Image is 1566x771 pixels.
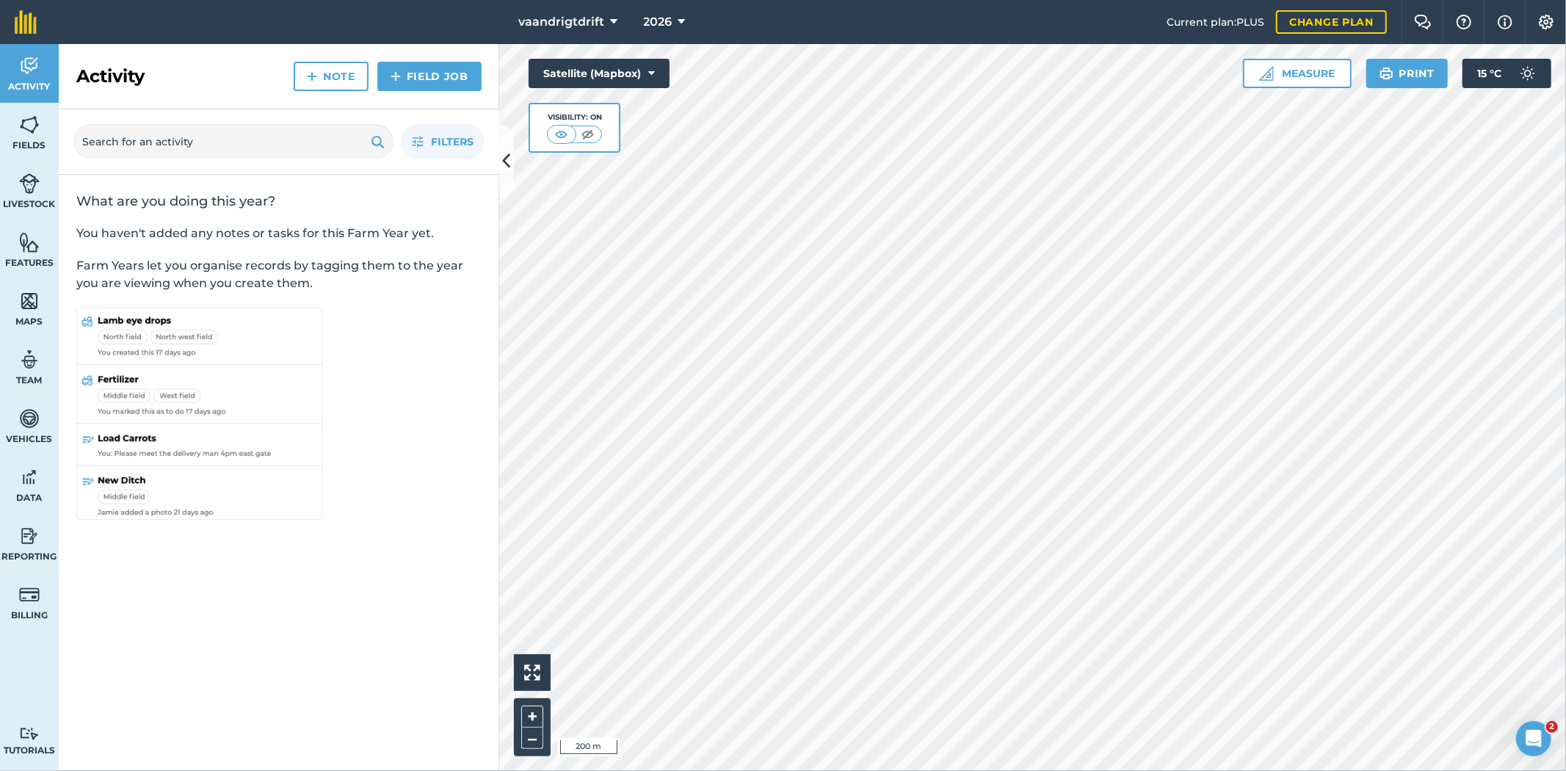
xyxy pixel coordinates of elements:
iframe: Intercom live chat [1516,721,1551,756]
button: + [521,706,543,728]
img: A question mark icon [1455,15,1473,29]
img: svg+xml;base64,PD94bWwgdmVyc2lvbj0iMS4wIiBlbmNvZGluZz0idXRmLTgiPz4KPCEtLSBHZW5lcmF0b3I6IEFkb2JlIE... [19,466,40,488]
img: svg+xml;base64,PD94bWwgdmVyc2lvbj0iMS4wIiBlbmNvZGluZz0idXRmLTgiPz4KPCEtLSBHZW5lcmF0b3I6IEFkb2JlIE... [19,525,40,547]
p: You haven't added any notes or tasks for this Farm Year yet. [76,225,482,242]
button: 15 °C [1462,59,1551,88]
button: Satellite (Mapbox) [529,59,670,88]
img: svg+xml;base64,PHN2ZyB4bWxucz0iaHR0cDovL3d3dy53My5vcmcvMjAwMC9zdmciIHdpZHRoPSIxOSIgaGVpZ2h0PSIyNC... [1380,65,1393,82]
p: Farm Years let you organise records by tagging them to the year you are viewing when you create t... [76,257,482,292]
h2: Activity [76,65,145,88]
img: svg+xml;base64,PHN2ZyB4bWxucz0iaHR0cDovL3d3dy53My5vcmcvMjAwMC9zdmciIHdpZHRoPSI1NiIgaGVpZ2h0PSI2MC... [19,114,40,136]
img: svg+xml;base64,PD94bWwgdmVyc2lvbj0iMS4wIiBlbmNvZGluZz0idXRmLTgiPz4KPCEtLSBHZW5lcmF0b3I6IEFkb2JlIE... [1513,59,1543,88]
span: Filters [431,134,474,150]
img: Two speech bubbles overlapping with the left bubble in the forefront [1414,15,1432,29]
button: Filters [401,124,485,159]
span: 2 [1546,721,1558,733]
img: svg+xml;base64,PD94bWwgdmVyc2lvbj0iMS4wIiBlbmNvZGluZz0idXRmLTgiPz4KPCEtLSBHZW5lcmF0b3I6IEFkb2JlIE... [19,408,40,430]
input: Search for an activity [73,124,394,159]
span: vaandrigtdrift [518,13,604,31]
img: svg+xml;base64,PHN2ZyB4bWxucz0iaHR0cDovL3d3dy53My5vcmcvMjAwMC9zdmciIHdpZHRoPSI1MCIgaGVpZ2h0PSI0MC... [552,127,570,142]
button: – [521,728,543,749]
img: A cog icon [1537,15,1555,29]
img: fieldmargin Logo [15,10,37,34]
button: Print [1366,59,1449,88]
img: svg+xml;base64,PD94bWwgdmVyc2lvbj0iMS4wIiBlbmNvZGluZz0idXRmLTgiPz4KPCEtLSBHZW5lcmF0b3I6IEFkb2JlIE... [19,349,40,371]
span: 15 ° C [1477,59,1501,88]
img: svg+xml;base64,PD94bWwgdmVyc2lvbj0iMS4wIiBlbmNvZGluZz0idXRmLTgiPz4KPCEtLSBHZW5lcmF0b3I6IEFkb2JlIE... [19,55,40,77]
img: svg+xml;base64,PHN2ZyB4bWxucz0iaHR0cDovL3d3dy53My5vcmcvMjAwMC9zdmciIHdpZHRoPSI1NiIgaGVpZ2h0PSI2MC... [19,231,40,253]
img: Four arrows, one pointing top left, one top right, one bottom right and the last bottom left [524,665,540,681]
img: svg+xml;base64,PHN2ZyB4bWxucz0iaHR0cDovL3d3dy53My5vcmcvMjAwMC9zdmciIHdpZHRoPSI1MCIgaGVpZ2h0PSI0MC... [579,127,597,142]
img: svg+xml;base64,PHN2ZyB4bWxucz0iaHR0cDovL3d3dy53My5vcmcvMjAwMC9zdmciIHdpZHRoPSI1NiIgaGVpZ2h0PSI2MC... [19,290,40,312]
img: svg+xml;base64,PHN2ZyB4bWxucz0iaHR0cDovL3d3dy53My5vcmcvMjAwMC9zdmciIHdpZHRoPSIxOSIgaGVpZ2h0PSIyNC... [371,133,385,151]
a: Note [294,62,369,91]
img: svg+xml;base64,PD94bWwgdmVyc2lvbj0iMS4wIiBlbmNvZGluZz0idXRmLTgiPz4KPCEtLSBHZW5lcmF0b3I6IEFkb2JlIE... [19,173,40,195]
button: Measure [1243,59,1352,88]
h2: What are you doing this year? [76,192,482,210]
img: Ruler icon [1259,66,1274,81]
img: svg+xml;base64,PHN2ZyB4bWxucz0iaHR0cDovL3d3dy53My5vcmcvMjAwMC9zdmciIHdpZHRoPSIxNCIgaGVpZ2h0PSIyNC... [391,68,401,85]
a: Change plan [1276,10,1387,34]
span: Current plan : PLUS [1167,14,1264,30]
img: svg+xml;base64,PHN2ZyB4bWxucz0iaHR0cDovL3d3dy53My5vcmcvMjAwMC9zdmciIHdpZHRoPSIxNyIgaGVpZ2h0PSIxNy... [1498,13,1512,31]
img: svg+xml;base64,PD94bWwgdmVyc2lvbj0iMS4wIiBlbmNvZGluZz0idXRmLTgiPz4KPCEtLSBHZW5lcmF0b3I6IEFkb2JlIE... [19,584,40,606]
img: svg+xml;base64,PD94bWwgdmVyc2lvbj0iMS4wIiBlbmNvZGluZz0idXRmLTgiPz4KPCEtLSBHZW5lcmF0b3I6IEFkb2JlIE... [19,727,40,741]
img: svg+xml;base64,PHN2ZyB4bWxucz0iaHR0cDovL3d3dy53My5vcmcvMjAwMC9zdmciIHdpZHRoPSIxNCIgaGVpZ2h0PSIyNC... [307,68,317,85]
a: Field Job [377,62,482,91]
span: 2026 [644,13,673,31]
div: Visibility: On [547,112,603,123]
